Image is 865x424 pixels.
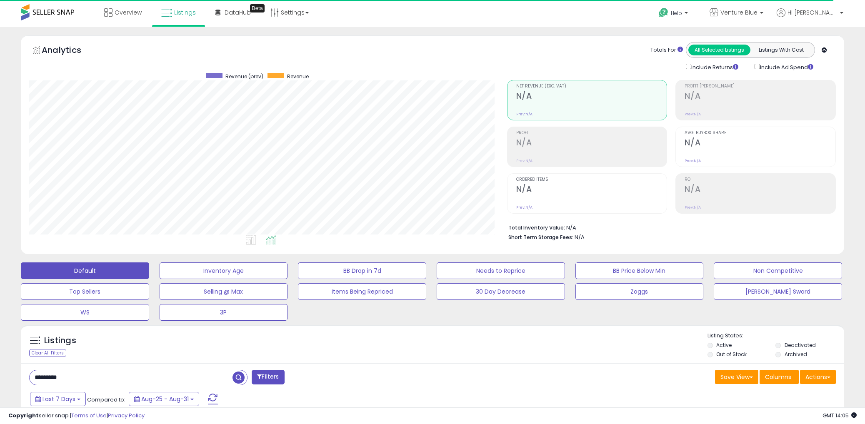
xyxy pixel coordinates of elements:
small: Prev: N/A [516,205,532,210]
small: Prev: N/A [516,112,532,117]
button: Selling @ Max [160,283,288,300]
span: Overview [115,8,142,17]
div: Include Ad Spend [748,62,827,72]
div: Tooltip anchor [250,4,265,12]
small: Prev: N/A [516,158,532,163]
button: Listings With Cost [750,45,812,55]
label: Archived [785,351,807,358]
span: Net Revenue (Exc. VAT) [516,84,667,89]
span: Hi [PERSON_NAME] [787,8,837,17]
h2: N/A [685,185,835,196]
button: Default [21,262,149,279]
button: All Selected Listings [688,45,750,55]
button: 3P [160,304,288,321]
span: Revenue (prev) [225,73,263,80]
small: Prev: N/A [685,112,701,117]
span: Aug-25 - Aug-31 [141,395,189,403]
strong: Copyright [8,412,39,419]
button: WS [21,304,149,321]
span: Profit [516,131,667,135]
b: Short Term Storage Fees: [508,234,573,241]
button: Top Sellers [21,283,149,300]
button: Needs to Reprice [437,262,565,279]
span: Revenue [287,73,309,80]
span: Last 7 Days [42,395,75,403]
h2: N/A [516,185,667,196]
b: Total Inventory Value: [508,224,565,231]
button: BB Drop in 7d [298,262,426,279]
a: Help [652,1,696,27]
span: Columns [765,373,791,381]
h5: Listings [44,335,76,347]
span: 2025-09-8 14:05 GMT [822,412,857,419]
button: Last 7 Days [30,392,86,406]
span: Listings [174,8,196,17]
button: Columns [760,370,799,384]
h2: N/A [685,91,835,102]
button: Non Competitive [714,262,842,279]
a: Hi [PERSON_NAME] [777,8,843,27]
h2: N/A [685,138,835,149]
span: Help [671,10,682,17]
a: Privacy Policy [108,412,145,419]
button: Filters [252,370,284,384]
h5: Analytics [42,44,97,58]
button: Zoggs [575,283,704,300]
a: Terms of Use [71,412,107,419]
button: [PERSON_NAME] Sword [714,283,842,300]
div: Include Returns [680,62,748,72]
p: Listing States: [707,332,845,340]
span: Profit [PERSON_NAME] [685,84,835,89]
span: Venture Blue [720,8,757,17]
span: Ordered Items [516,177,667,182]
span: DataHub [225,8,251,17]
h2: N/A [516,138,667,149]
div: Totals For [650,46,683,54]
div: seller snap | | [8,412,145,420]
label: Deactivated [785,342,816,349]
button: Aug-25 - Aug-31 [129,392,199,406]
span: Compared to: [87,396,125,404]
button: Items Being Repriced [298,283,426,300]
span: Avg. Buybox Share [685,131,835,135]
button: BB Price Below Min [575,262,704,279]
button: Inventory Age [160,262,288,279]
button: 30 Day Decrease [437,283,565,300]
h2: N/A [516,91,667,102]
i: Get Help [658,7,669,18]
button: Actions [800,370,836,384]
span: N/A [575,233,585,241]
button: Save View [715,370,758,384]
span: ROI [685,177,835,182]
small: Prev: N/A [685,158,701,163]
div: Clear All Filters [29,349,66,357]
label: Active [716,342,732,349]
small: Prev: N/A [685,205,701,210]
label: Out of Stock [716,351,747,358]
li: N/A [508,222,830,232]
